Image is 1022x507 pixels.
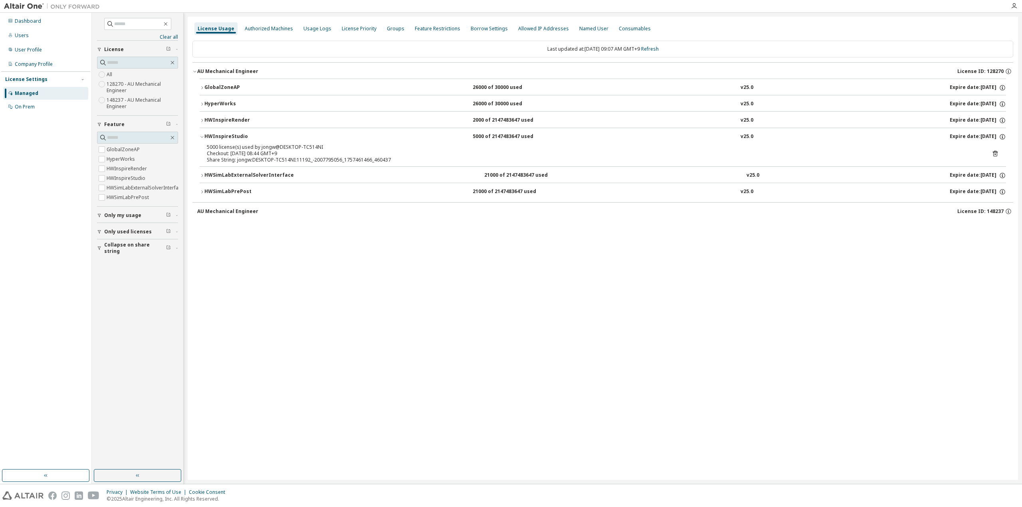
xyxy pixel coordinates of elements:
[950,188,1006,195] div: Expire date: [DATE]
[197,208,258,215] div: AU Mechanical Engineer
[950,101,1006,108] div: Expire date: [DATE]
[518,26,569,32] div: Allowed IP Addresses
[747,172,759,179] div: v25.0
[741,101,753,108] div: v25.0
[204,172,294,179] div: HWSimLabExternalSolverInterface
[200,167,1006,184] button: HWSimLabExternalSolverInterface21000 of 2147483647 usedv25.0Expire date:[DATE]
[741,117,753,124] div: v25.0
[200,79,1006,97] button: GlobalZoneAP26000 of 30000 usedv25.0Expire date:[DATE]
[200,112,1006,129] button: HWInspireRender2000 of 2147483647 usedv25.0Expire date:[DATE]
[5,76,48,83] div: License Settings
[48,491,57,500] img: facebook.svg
[342,26,376,32] div: License Priority
[484,172,556,179] div: 21000 of 2147483647 used
[107,495,230,502] p: © 2025 Altair Engineering, Inc. All Rights Reserved.
[741,84,753,91] div: v25.0
[473,188,545,195] div: 21000 of 2147483647 used
[2,491,44,500] img: altair_logo.svg
[15,47,42,53] div: User Profile
[107,79,178,95] label: 128270 - AU Mechanical Engineer
[207,144,980,150] div: 5000 license(s) used by jongw@DESKTOP-TC514NI
[104,212,141,219] span: Only my usage
[957,208,1004,215] span: License ID: 148237
[166,46,171,53] span: Clear filter
[107,154,137,164] label: HyperWorks
[950,172,1006,179] div: Expire date: [DATE]
[107,95,178,111] label: 148237 - AU Mechanical Engineer
[104,46,124,53] span: License
[104,229,152,235] span: Only used licenses
[189,489,230,495] div: Cookie Consent
[166,229,171,235] span: Clear filter
[107,145,141,154] label: GlobalZoneAP
[741,188,753,195] div: v25.0
[104,242,166,254] span: Collapse on share string
[107,183,185,193] label: HWSimLabExternalSolverInterface
[197,203,1013,220] button: AU Mechanical EngineerLicense ID: 148237
[473,117,545,124] div: 2000 of 2147483647 used
[192,63,1013,80] button: AU Mechanical EngineerLicense ID: 128270
[107,489,130,495] div: Privacy
[950,117,1006,124] div: Expire date: [DATE]
[198,26,234,32] div: License Usage
[88,491,99,500] img: youtube.svg
[15,32,29,39] div: Users
[200,128,1006,146] button: HWInspireStudio5000 of 2147483647 usedv25.0Expire date:[DATE]
[192,41,1013,57] div: Last updated at: [DATE] 09:07 AM GMT+9
[619,26,651,32] div: Consumables
[957,68,1004,75] span: License ID: 128270
[107,193,151,202] label: HWSimLabPrePost
[166,212,171,219] span: Clear filter
[579,26,608,32] div: Named User
[166,245,171,251] span: Clear filter
[471,26,508,32] div: Borrow Settings
[950,84,1006,91] div: Expire date: [DATE]
[204,133,276,140] div: HWInspireStudio
[387,26,404,32] div: Groups
[15,18,41,24] div: Dashboard
[741,133,753,140] div: v25.0
[473,133,545,140] div: 5000 of 2147483647 used
[75,491,83,500] img: linkedin.svg
[473,84,545,91] div: 26000 of 30000 used
[204,117,276,124] div: HWInspireRender
[61,491,70,500] img: instagram.svg
[107,70,114,79] label: All
[97,207,178,224] button: Only my usage
[166,121,171,128] span: Clear filter
[97,34,178,40] a: Clear all
[473,101,545,108] div: 26000 of 30000 used
[204,84,276,91] div: GlobalZoneAP
[204,188,276,195] div: HWSimLabPrePost
[97,223,178,241] button: Only used licenses
[303,26,331,32] div: Usage Logs
[97,41,178,58] button: License
[104,121,125,128] span: Feature
[641,45,659,52] a: Refresh
[200,95,1006,113] button: HyperWorks26000 of 30000 usedv25.0Expire date:[DATE]
[207,150,980,157] div: Checkout: [DATE] 08:44 GMT+9
[4,2,104,10] img: Altair One
[245,26,293,32] div: Authorized Machines
[107,164,149,174] label: HWInspireRender
[415,26,460,32] div: Feature Restrictions
[200,183,1006,201] button: HWSimLabPrePost21000 of 2147483647 usedv25.0Expire date:[DATE]
[197,68,258,75] div: AU Mechanical Engineer
[950,133,1006,140] div: Expire date: [DATE]
[15,90,38,97] div: Managed
[97,239,178,257] button: Collapse on share string
[97,116,178,133] button: Feature
[15,104,35,110] div: On Prem
[15,61,53,67] div: Company Profile
[107,174,147,183] label: HWInspireStudio
[207,157,980,163] div: Share String: jongw:DESKTOP-TC514NI:11192_-2007795056_1757461466_460437
[204,101,276,108] div: HyperWorks
[130,489,189,495] div: Website Terms of Use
